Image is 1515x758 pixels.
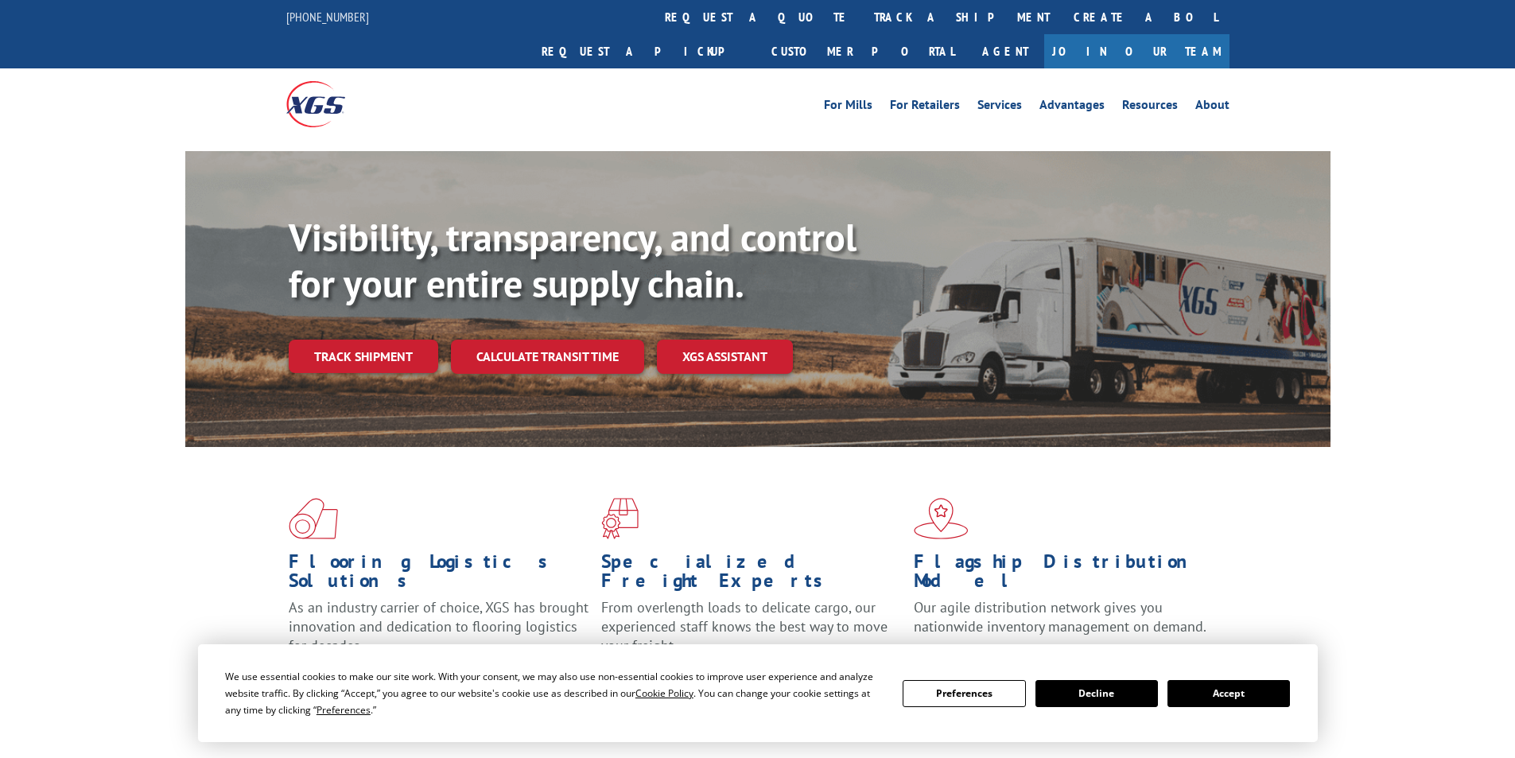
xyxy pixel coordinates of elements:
h1: Specialized Freight Experts [601,552,902,598]
h1: Flagship Distribution Model [914,552,1214,598]
span: Our agile distribution network gives you nationwide inventory management on demand. [914,598,1206,636]
a: Customer Portal [759,34,966,68]
span: As an industry carrier of choice, XGS has brought innovation and dedication to flooring logistics... [289,598,589,655]
button: Decline [1035,680,1158,707]
button: Preferences [903,680,1025,707]
a: Agent [966,34,1044,68]
a: For Retailers [890,99,960,116]
div: Cookie Consent Prompt [198,644,1318,742]
span: Cookie Policy [635,686,693,700]
a: Request a pickup [530,34,759,68]
img: xgs-icon-focused-on-flooring-red [601,498,639,539]
a: Resources [1122,99,1178,116]
div: We use essential cookies to make our site work. With your consent, we may also use non-essential ... [225,668,884,718]
a: For Mills [824,99,872,116]
p: From overlength loads to delicate cargo, our experienced staff knows the best way to move your fr... [601,598,902,669]
a: Advantages [1039,99,1105,116]
span: Preferences [317,703,371,717]
img: xgs-icon-flagship-distribution-model-red [914,498,969,539]
a: Join Our Team [1044,34,1229,68]
a: Calculate transit time [451,340,644,374]
button: Accept [1167,680,1290,707]
h1: Flooring Logistics Solutions [289,552,589,598]
a: XGS ASSISTANT [657,340,793,374]
img: xgs-icon-total-supply-chain-intelligence-red [289,498,338,539]
a: About [1195,99,1229,116]
a: Services [977,99,1022,116]
b: Visibility, transparency, and control for your entire supply chain. [289,212,857,308]
a: [PHONE_NUMBER] [286,9,369,25]
a: Track shipment [289,340,438,373]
